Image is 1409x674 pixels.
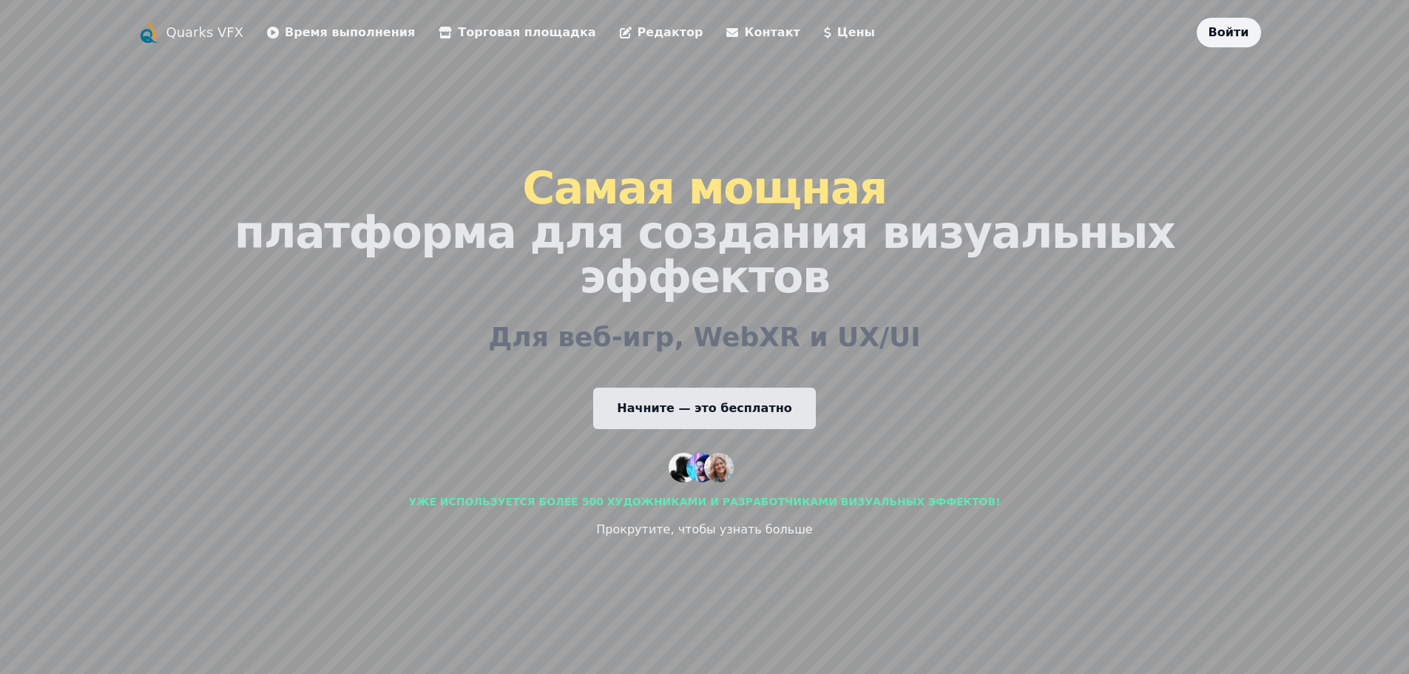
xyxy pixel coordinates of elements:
font: Для веб-игр, WebXR и UX/UI [488,322,921,352]
font: Контакт [744,25,800,39]
font: Уже используется более 500 художниками и разработчиками визуальных эффектов! [408,496,1000,508]
font: Quarks VFX [166,24,244,40]
a: Quarks VFX [166,22,244,43]
font: Самая мощная [522,162,887,214]
font: платформа для создания визуальных эффектов [234,206,1175,303]
a: Начните — это бесплатно [593,388,815,429]
a: Войти [1209,25,1249,39]
font: Редактор [638,25,703,39]
img: клиент 2 [686,453,716,482]
a: Время выполнения [267,24,415,41]
img: клиент 3 [704,453,734,482]
a: Цены [824,24,875,41]
a: Торговая площадка [439,24,595,41]
a: Контакт [726,24,800,41]
img: клиент 1 [669,453,698,482]
font: Торговая площадка [458,25,595,39]
a: Редактор [620,24,703,41]
font: Начните — это бесплатно [617,401,791,415]
font: Цены [837,25,875,39]
font: Прокрутите, чтобы узнать больше [596,522,812,536]
font: Время выполнения [285,25,415,39]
